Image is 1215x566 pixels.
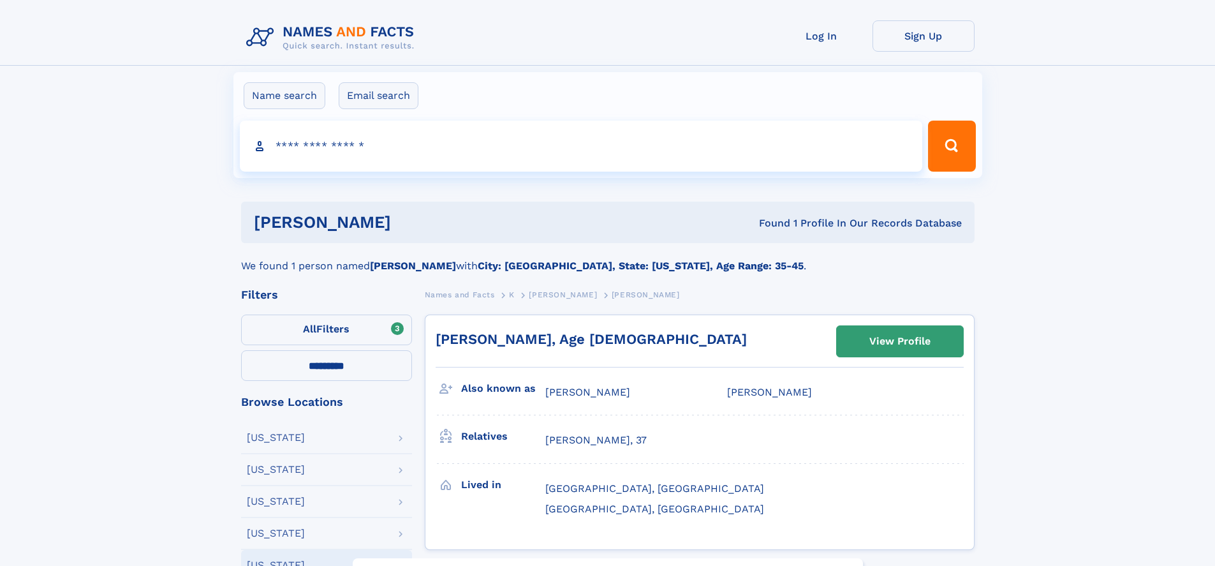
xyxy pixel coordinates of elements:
span: [PERSON_NAME] [529,290,597,299]
h3: Also known as [461,378,545,399]
a: Sign Up [873,20,975,52]
h1: [PERSON_NAME] [254,214,575,230]
a: View Profile [837,326,963,357]
div: Filters [241,289,412,301]
span: [GEOGRAPHIC_DATA], [GEOGRAPHIC_DATA] [545,503,764,515]
b: [PERSON_NAME] [370,260,456,272]
a: Log In [770,20,873,52]
a: [PERSON_NAME], Age [DEMOGRAPHIC_DATA] [436,331,747,347]
label: Email search [339,82,418,109]
b: City: [GEOGRAPHIC_DATA], State: [US_STATE], Age Range: 35-45 [478,260,804,272]
div: We found 1 person named with . [241,243,975,274]
img: Logo Names and Facts [241,20,425,55]
div: Found 1 Profile In Our Records Database [575,216,962,230]
h3: Lived in [461,474,545,496]
span: K [509,290,515,299]
h3: Relatives [461,426,545,447]
label: Name search [244,82,325,109]
label: Filters [241,315,412,345]
a: Names and Facts [425,287,495,302]
span: [PERSON_NAME] [727,386,812,398]
span: [PERSON_NAME] [545,386,630,398]
button: Search Button [928,121,975,172]
span: [PERSON_NAME] [612,290,680,299]
div: [US_STATE] [247,496,305,507]
div: [US_STATE] [247,433,305,443]
div: Browse Locations [241,396,412,408]
a: K [509,287,515,302]
a: [PERSON_NAME], 37 [545,433,647,447]
div: [US_STATE] [247,465,305,475]
span: All [303,323,316,335]
div: [US_STATE] [247,528,305,539]
span: [GEOGRAPHIC_DATA], [GEOGRAPHIC_DATA] [545,482,764,495]
div: View Profile [869,327,931,356]
a: [PERSON_NAME] [529,287,597,302]
input: search input [240,121,923,172]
